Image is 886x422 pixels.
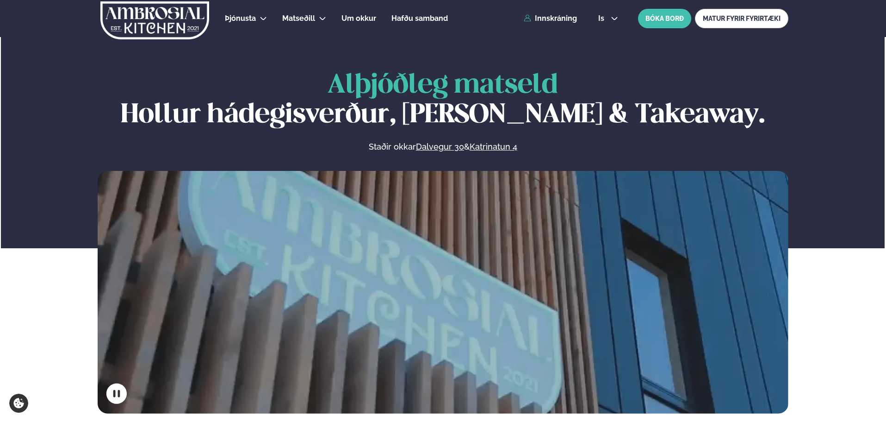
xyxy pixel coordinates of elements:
[328,73,558,98] span: Alþjóðleg matseld
[416,141,464,152] a: Dalvegur 30
[225,13,256,24] a: Þjónusta
[282,14,315,23] span: Matseðill
[341,14,376,23] span: Um okkur
[268,141,618,152] p: Staðir okkar &
[99,1,210,39] img: logo
[9,394,28,413] a: Cookie settings
[391,14,448,23] span: Hafðu samband
[598,15,607,22] span: is
[341,13,376,24] a: Um okkur
[638,9,691,28] button: BÓKA BORÐ
[470,141,517,152] a: Katrinatun 4
[282,13,315,24] a: Matseðill
[225,14,256,23] span: Þjónusta
[524,14,577,23] a: Innskráning
[98,71,788,130] h1: Hollur hádegisverður, [PERSON_NAME] & Takeaway.
[695,9,788,28] a: MATUR FYRIR FYRIRTÆKI
[591,15,626,22] button: is
[391,13,448,24] a: Hafðu samband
